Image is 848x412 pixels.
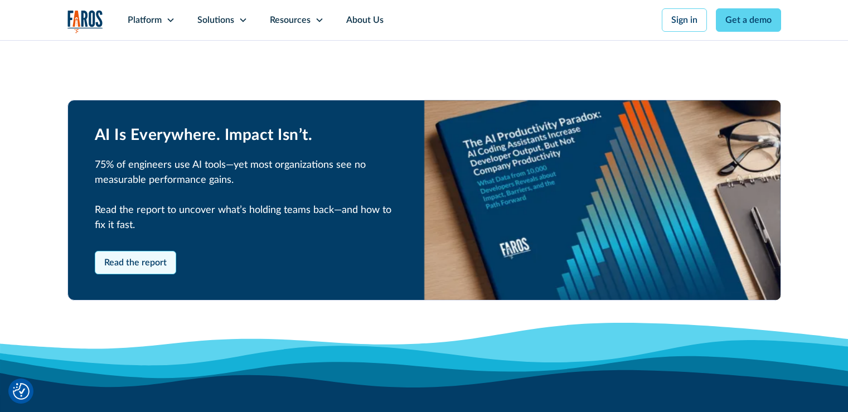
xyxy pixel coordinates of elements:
[13,383,30,400] img: Revisit consent button
[95,251,176,274] a: Read the report
[128,13,162,27] div: Platform
[95,158,398,233] p: 75% of engineers use AI tools—yet most organizations see no measurable performance gains. Read th...
[424,100,781,300] img: AI Productivity Paradox Report 2025
[716,8,781,32] a: Get a demo
[270,13,311,27] div: Resources
[197,13,234,27] div: Solutions
[95,126,398,145] h2: AI Is Everywhere. Impact Isn’t.
[67,10,103,33] a: home
[662,8,707,32] a: Sign in
[13,383,30,400] button: Cookie Settings
[67,10,103,33] img: Logo of the analytics and reporting company Faros.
